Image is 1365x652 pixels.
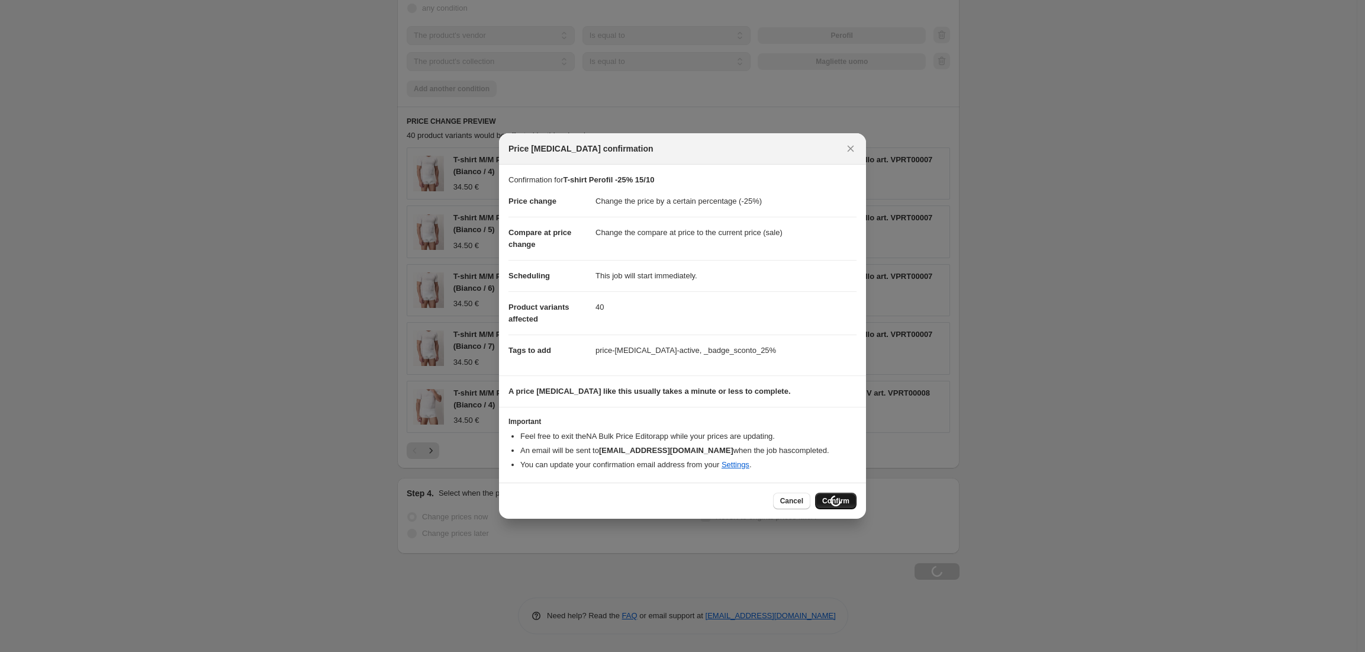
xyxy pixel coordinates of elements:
[722,460,749,469] a: Settings
[595,291,857,323] dd: 40
[520,459,857,471] li: You can update your confirmation email address from your .
[563,175,654,184] b: T-shirt Perofil -25% 15/10
[508,387,791,396] b: A price [MEDICAL_DATA] like this usually takes a minute or less to complete.
[508,303,569,323] span: Product variants affected
[780,496,803,506] span: Cancel
[773,493,810,509] button: Cancel
[520,431,857,442] li: Feel free to exit the NA Bulk Price Editor app while your prices are updating.
[595,217,857,248] dd: Change the compare at price to the current price (sale)
[595,260,857,291] dd: This job will start immediately.
[508,228,571,249] span: Compare at price change
[520,445,857,457] li: An email will be sent to when the job has completed .
[599,446,733,455] b: [EMAIL_ADDRESS][DOMAIN_NAME]
[508,197,556,205] span: Price change
[508,346,551,355] span: Tags to add
[595,186,857,217] dd: Change the price by a certain percentage (-25%)
[508,417,857,426] h3: Important
[595,335,857,366] dd: price-[MEDICAL_DATA]-active, _badge_sconto_25%
[842,140,859,157] button: Close
[508,143,653,155] span: Price [MEDICAL_DATA] confirmation
[508,174,857,186] p: Confirmation for
[508,271,550,280] span: Scheduling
